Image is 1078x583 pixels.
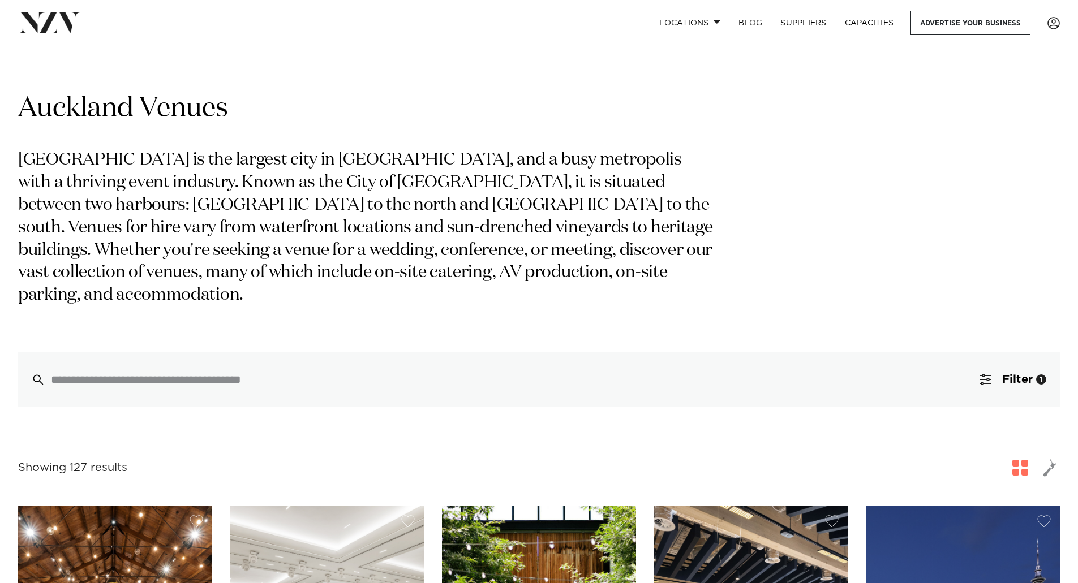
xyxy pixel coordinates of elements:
[729,11,771,35] a: BLOG
[18,12,80,33] img: nzv-logo.png
[771,11,835,35] a: SUPPLIERS
[1002,374,1033,385] span: Filter
[836,11,903,35] a: Capacities
[966,352,1060,407] button: Filter1
[1036,374,1046,385] div: 1
[18,91,1060,127] h1: Auckland Venues
[18,459,127,477] div: Showing 127 results
[650,11,729,35] a: Locations
[18,149,718,307] p: [GEOGRAPHIC_DATA] is the largest city in [GEOGRAPHIC_DATA], and a busy metropolis with a thriving...
[910,11,1030,35] a: Advertise your business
